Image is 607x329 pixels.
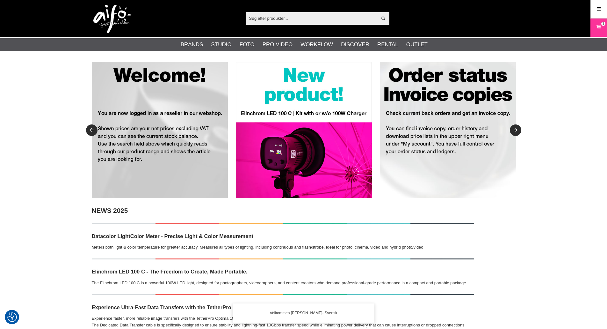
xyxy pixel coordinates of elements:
a: 1 [591,20,607,35]
p: The Elinchrom LED 100 C is a powerful 100W LED light, designed for photographers, videographers, ... [92,280,474,287]
a: Foto [240,41,255,49]
button: Previous [86,124,98,136]
a: Workflow [300,41,333,49]
img: logo.png [93,5,132,34]
img: Annonce:RET008 banner-resel-new-LED100C.jpg [236,62,372,198]
h2: NEWS 2025 [92,206,474,215]
a: Rental [377,41,398,49]
span: 1 [602,21,604,26]
a: Discover [341,41,369,49]
img: NEWS! [92,223,474,224]
a: Pro Video [263,41,293,49]
a: Brands [181,41,203,49]
img: NEWS! [92,258,474,259]
img: NEWS! [92,294,474,295]
span: Velkommen [PERSON_NAME]- Svensk [270,310,337,316]
input: Søg efter produkter... [246,13,378,23]
strong: Experience Ultra-Fast Data Transfers with the TetherPro Optima 10G USB Cable Line [92,304,303,310]
p: Meters both light & color temperature for greater accuracy. Measures all types of lighting, inclu... [92,244,474,251]
button: Samtykkepræferencer [7,311,17,323]
a: Outlet [406,41,428,49]
a: Studio [211,41,232,49]
button: Next [510,124,521,136]
img: Revisit consent button [7,312,17,322]
img: Annonce:RET003 banner-resel-account-bgr.jpg [380,62,516,198]
strong: Datacolor LightColor Meter - Precise Light & Color Measurement [92,233,254,239]
img: Annonce:RET001 banner-resel-welcome-bgr.jpg [92,62,228,198]
strong: Elinchrom LED 100 C - The Freedom to Create, Made Portable. [92,269,248,275]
